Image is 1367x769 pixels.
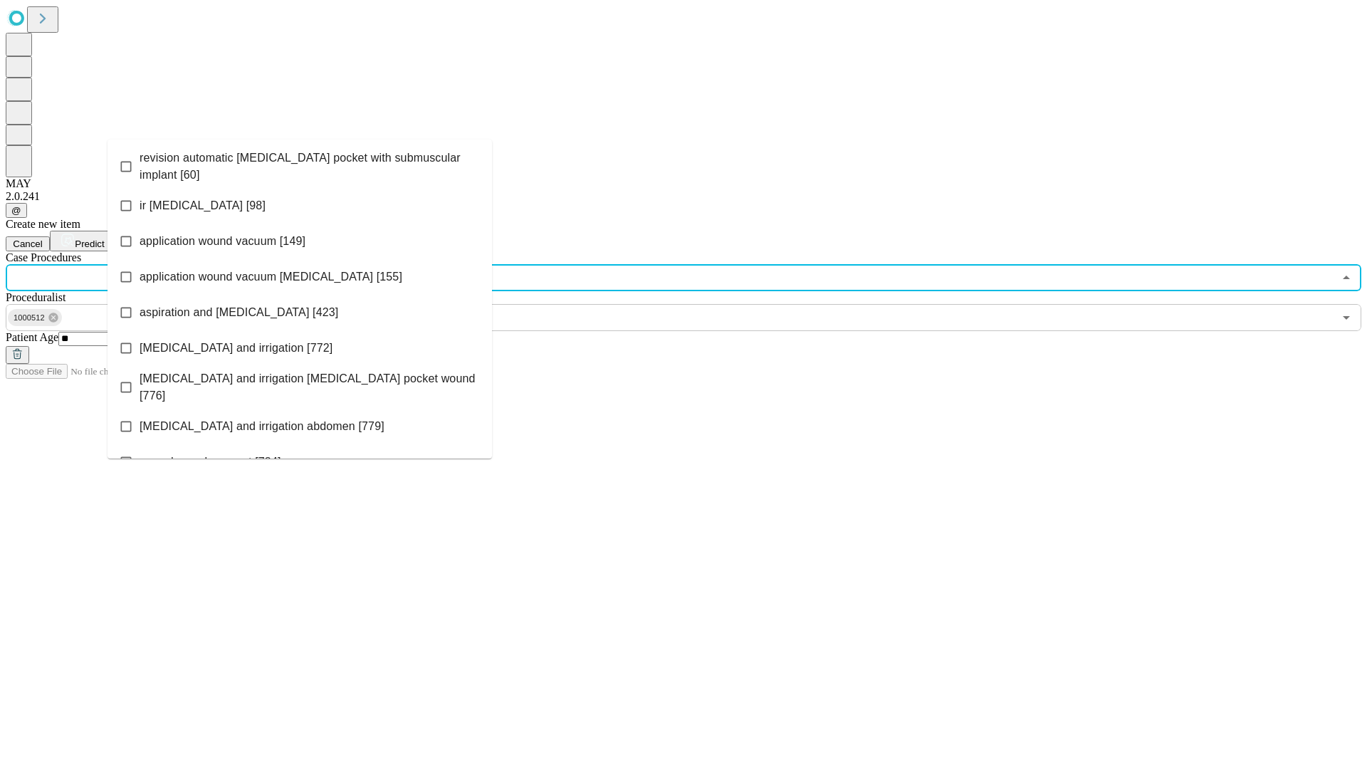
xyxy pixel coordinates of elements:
[50,231,115,251] button: Predict
[6,177,1361,190] div: MAY
[1336,308,1356,328] button: Open
[6,190,1361,203] div: 2.0.241
[140,150,481,184] span: revision automatic [MEDICAL_DATA] pocket with submuscular implant [60]
[140,197,266,214] span: ir [MEDICAL_DATA] [98]
[75,239,104,249] span: Predict
[6,331,58,343] span: Patient Age
[140,418,384,435] span: [MEDICAL_DATA] and irrigation abdomen [779]
[140,268,402,286] span: application wound vacuum [MEDICAL_DATA] [155]
[6,236,50,251] button: Cancel
[1336,268,1356,288] button: Close
[140,304,338,321] span: aspiration and [MEDICAL_DATA] [423]
[6,291,66,303] span: Proceduralist
[140,370,481,404] span: [MEDICAL_DATA] and irrigation [MEDICAL_DATA] pocket wound [776]
[140,233,305,250] span: application wound vacuum [149]
[6,203,27,218] button: @
[6,251,81,263] span: Scheduled Procedure
[13,239,43,249] span: Cancel
[6,218,80,230] span: Create new item
[140,454,281,471] span: wound vac placement [784]
[140,340,332,357] span: [MEDICAL_DATA] and irrigation [772]
[8,309,62,326] div: 1000512
[11,205,21,216] span: @
[8,310,51,326] span: 1000512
